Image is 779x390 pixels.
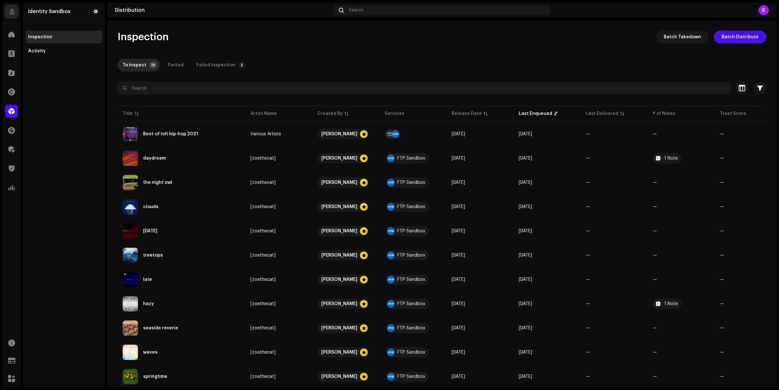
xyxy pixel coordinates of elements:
div: [PERSON_NAME] [321,347,357,357]
div: hazy [143,302,154,306]
div: [zoethecat] [250,205,276,209]
span: Mar 18, 2022 [452,374,465,379]
span: May 21, 2021 [452,229,465,233]
span: May 1, 2020 [452,302,465,306]
img: 913a2866-2662-467b-a5de-b0b536e69a50 [123,345,138,360]
re-a-table-badge: — [720,156,777,161]
div: Distribution [115,8,331,13]
div: treetops [143,253,163,258]
span: — [586,205,590,209]
span: John Doe [317,226,374,236]
img: 138bebed-93ee-4bda-8024-acac871ad0c9 [123,175,138,190]
div: [zoethecat] [250,326,276,330]
div: Failed Inspection [196,59,235,71]
re-a-table-badge: — [653,326,710,330]
span: Sep 24, 2021 [452,350,465,355]
span: Sep 3, 2025 [519,229,532,233]
div: FTP Sandbox [397,277,425,282]
div: [PERSON_NAME] [321,250,357,260]
span: John Doe [317,323,374,333]
div: FTP Sandbox [397,302,425,306]
div: Release Date [452,110,482,117]
span: Sep 3, 2025 [519,180,532,185]
img: 747e52aa-16fd-45cd-b7de-3e03d521c4c5 [123,296,138,311]
span: — [586,374,590,379]
div: seaside reverie [143,326,178,330]
div: [PERSON_NAME] [321,371,357,382]
img: 57033cde-a81d-45ad-a4be-2c74d4be3e4e [123,151,138,166]
div: [zoethecat] [250,277,276,282]
div: [PERSON_NAME] [321,274,357,285]
re-a-table-badge: — [720,229,777,233]
div: tomorrow [143,229,157,233]
span: Sep 3, 2025 [519,302,532,306]
img: 9f640dab-a7ab-45d8-a162-5eb8c3763a92 [123,272,138,287]
span: Batch Distribute [722,31,759,43]
div: Various Artists [250,132,281,136]
img: d740e0ec-0397-493f-8ff0-a4b3d2a9984c [123,199,138,214]
div: [PERSON_NAME] [321,129,357,139]
re-m-nav-item: Activity [26,45,102,57]
re-a-table-badge: — [653,277,710,282]
span: John Doe [317,299,374,309]
span: Sep 23, 2025 [519,132,532,136]
div: [PERSON_NAME] [321,226,357,236]
span: Mar 17, 2023 [452,326,465,330]
div: FTP Sandbox [397,205,425,209]
div: Parked [168,59,184,71]
span: [zoethecat] [250,229,307,233]
re-a-table-badge: — [653,253,710,258]
div: Created By [317,110,343,117]
span: — [586,180,590,185]
p-badge: 2 [238,61,246,69]
span: Sep 3, 2025 [519,350,532,355]
div: [zoethecat] [250,374,276,379]
span: Aug 7, 2020 [452,156,465,161]
div: 1 Note [664,156,678,161]
div: [PERSON_NAME] [321,202,357,212]
re-a-table-badge: — [653,132,710,136]
div: clouds [143,205,158,209]
span: [zoethecat] [250,374,307,379]
div: FTP Sandbox [397,229,425,233]
span: John Doe [317,347,374,357]
span: Sep 3, 2025 [519,326,532,330]
button: Batch Distribute [714,31,766,43]
img: b1219556-af45-457c-9694-030efe9d183d [123,126,138,142]
span: — [586,132,590,136]
span: Sep 3, 2025 [519,156,532,161]
div: daydream [143,156,166,161]
re-a-table-badge: — [720,132,777,136]
div: K [759,5,769,15]
img: 6373692f-9b40-4a7e-9642-e33b42af0953 [123,369,138,384]
span: [zoethecat] [250,350,307,355]
div: FTP Sandbox [397,350,425,355]
div: 1 Note [664,302,678,306]
span: — [586,302,590,306]
re-a-table-badge: — [653,350,710,355]
input: Search [118,82,730,94]
div: Title [123,110,133,117]
div: FTP Sandbox [397,326,425,330]
re-a-table-badge: — [720,326,777,330]
span: — [586,253,590,258]
span: Search [349,8,363,13]
re-a-table-badge: — [653,229,710,233]
re-a-table-badge: — [720,374,777,379]
span: Sep 3, 2025 [519,277,532,282]
img: d7471d2b-1d8e-494b-93a8-02bd8d0fce51 [123,320,138,336]
span: Sep 3, 2025 [519,253,532,258]
re-a-table-badge: — [720,302,777,306]
span: Inspection [118,31,169,43]
re-a-table-badge: — [720,180,777,185]
div: Inspection [28,34,52,40]
span: [zoethecat] [250,277,307,282]
div: FTP Sandbox [397,374,425,379]
span: Sep 3, 2025 [519,374,532,379]
div: FTP Sandbox [397,180,425,185]
div: [PERSON_NAME] [321,177,357,188]
re-a-table-badge: — [720,205,777,209]
div: [PERSON_NAME] [321,299,357,309]
span: [zoethecat] [250,326,307,330]
span: John Doe [317,177,374,188]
